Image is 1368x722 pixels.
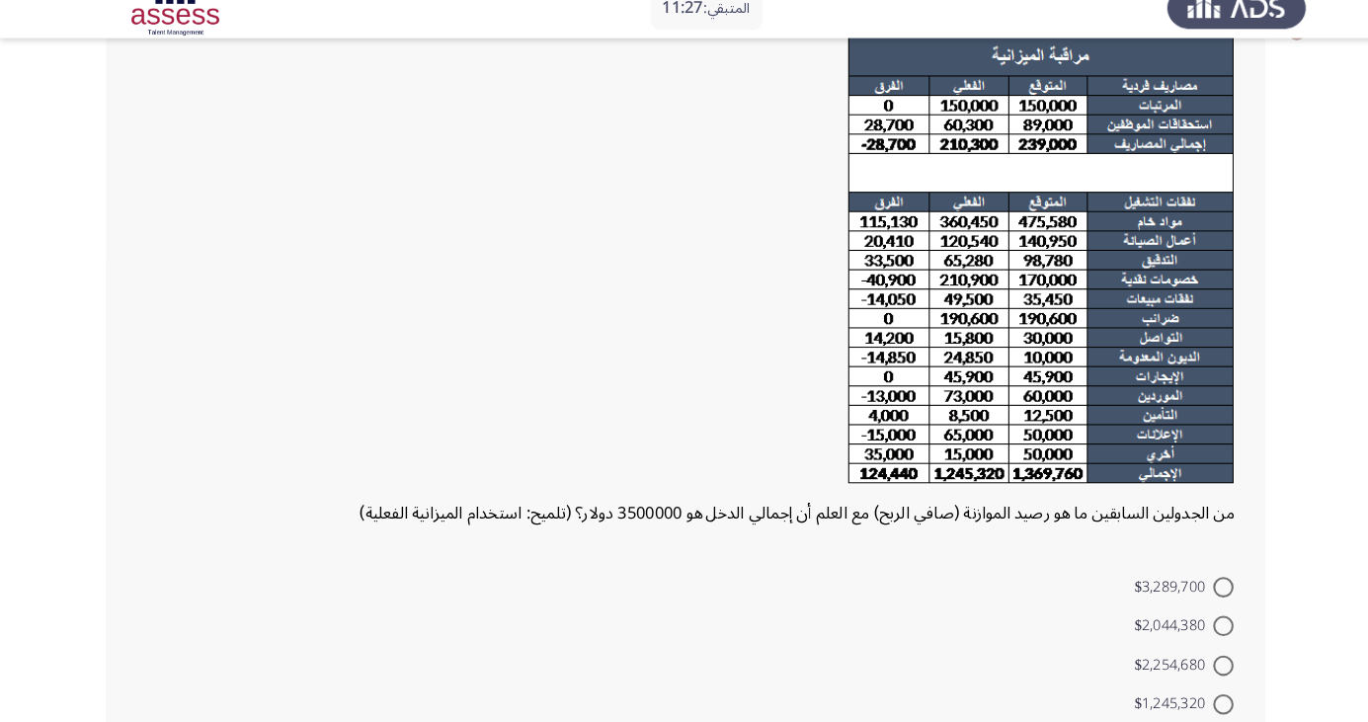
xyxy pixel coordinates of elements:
[349,504,1196,537] span: من الجدولين السابقين ما هو رصيد الموازنة (صافي الربح) مع العلم أن إجمالي الدخل هو 3500000 دولار؟ ...
[642,13,682,46] span: 11:27
[1099,580,1175,603] span: $3,289,700
[642,18,727,42] p: المتبقي:
[1099,617,1175,641] span: $2,044,380
[822,58,1196,492] img: Uk5DLUFSLTgwODQwMjA2OC5wbmcxNjQxMjUzMTA5Mzg3.png
[1131,2,1265,57] img: Assess Talent Management logo
[1099,656,1175,680] span: $2,254,680
[103,2,237,57] img: Assessment logo of ASSESS Focus 4 Module Assessment
[1099,693,1175,717] span: $1,245,320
